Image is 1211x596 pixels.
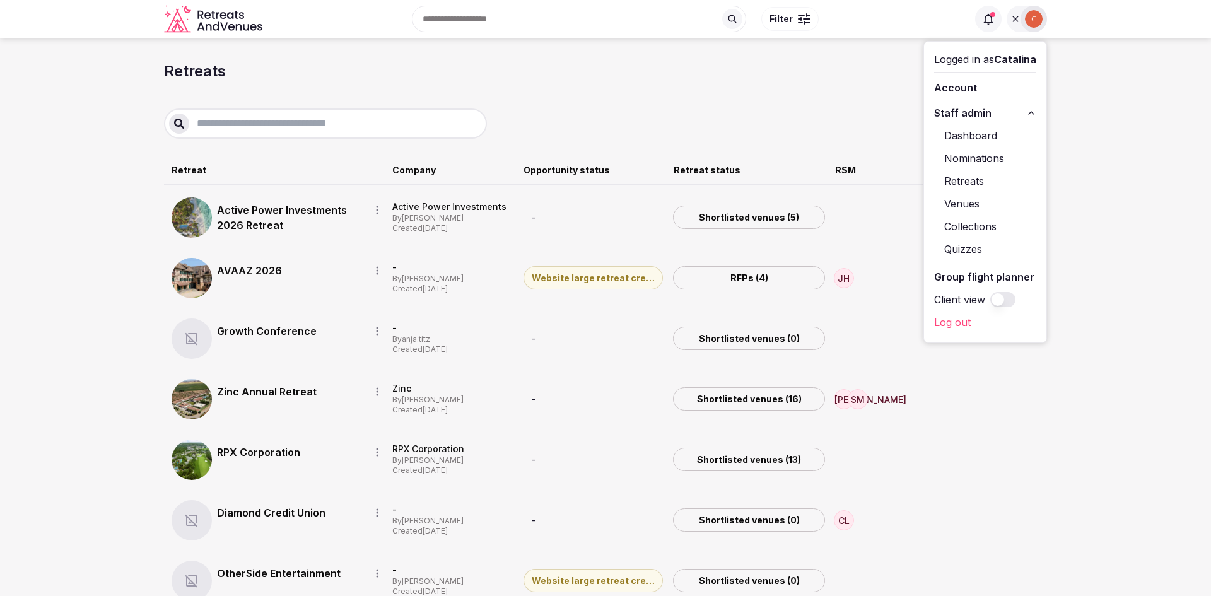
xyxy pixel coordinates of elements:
[164,5,265,33] a: Visit the homepage
[524,210,663,225] div: -
[392,213,513,224] div: By [PERSON_NAME]
[392,516,513,527] div: By [PERSON_NAME]
[392,201,513,213] div: Active Power Investments
[673,508,824,532] div: Shortlisted venues (0)
[835,165,856,175] span: RSM
[392,576,513,587] div: By [PERSON_NAME]
[934,171,1036,191] a: Retreats
[392,284,513,295] div: Created [DATE]
[392,261,513,274] div: -
[392,322,513,334] div: -
[524,266,663,290] div: Website large retreat created
[524,569,663,593] div: Website large retreat created
[934,103,1036,123] button: Staff admin
[217,384,360,399] a: Zinc Annual Retreat
[392,443,513,455] div: RPX Corporation
[524,452,663,467] div: -
[524,513,663,528] div: -
[172,258,212,298] img: Top retreat image for AVAAZ 2026
[673,448,824,472] div: Shortlisted venues (13)
[217,263,360,278] a: AVAAZ 2026
[934,312,1036,332] a: Log out
[164,5,265,33] svg: Retreats and Venues company logo
[392,405,513,416] div: Created [DATE]
[934,78,1036,98] a: Account
[934,194,1036,214] a: Venues
[761,7,819,31] button: Filter
[834,510,854,530] div: CL
[172,164,387,177] div: Retreat
[934,239,1036,259] a: Quizzes
[392,382,513,395] div: Zinc
[934,292,985,307] label: Client view
[172,440,212,480] img: Top retreat image for RPX Corporation
[392,455,513,466] div: By [PERSON_NAME]
[392,274,513,284] div: By [PERSON_NAME]
[673,206,824,230] div: Shortlisted venues (5)
[673,266,824,290] div: RFPs (4)
[673,327,824,351] div: Shortlisted venues (0)
[217,445,360,460] a: RPX Corporation
[392,334,513,345] div: By anja.titz
[164,61,226,88] h1: Retreats
[217,202,360,233] a: Active Power Investments 2026 Retreat
[848,389,868,409] div: SM
[392,223,513,234] div: Created [DATE]
[524,164,663,177] div: Opportunity status
[994,53,1036,66] span: Catalina
[392,465,513,476] div: Created [DATE]
[934,216,1036,237] a: Collections
[1025,10,1043,28] img: Catalina
[934,52,1036,67] div: Logged in as
[217,566,360,581] a: OtherSide Entertainment
[392,344,513,355] div: Created [DATE]
[172,379,212,419] img: Top retreat image for Zinc Annual Retreat
[934,105,992,120] span: Staff admin
[524,392,663,407] div: -
[217,324,360,339] a: Growth Conference
[392,395,513,406] div: By [PERSON_NAME]
[674,164,826,177] div: Retreat status
[769,13,793,25] span: Filter
[217,505,360,520] a: Diamond Credit Union
[934,126,1036,146] a: Dashboard
[392,164,513,177] div: Company
[392,564,513,576] div: -
[834,389,854,409] div: [PERSON_NAME]
[673,569,824,593] div: Shortlisted venues (0)
[834,268,854,288] div: JH
[524,331,663,346] div: -
[673,387,824,411] div: Shortlisted venues (16)
[392,526,513,537] div: Created [DATE]
[934,148,1036,168] a: Nominations
[172,197,212,238] img: Top retreat image for Active Power Investments 2026 Retreat
[392,503,513,516] div: -
[934,267,1036,287] a: Group flight planner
